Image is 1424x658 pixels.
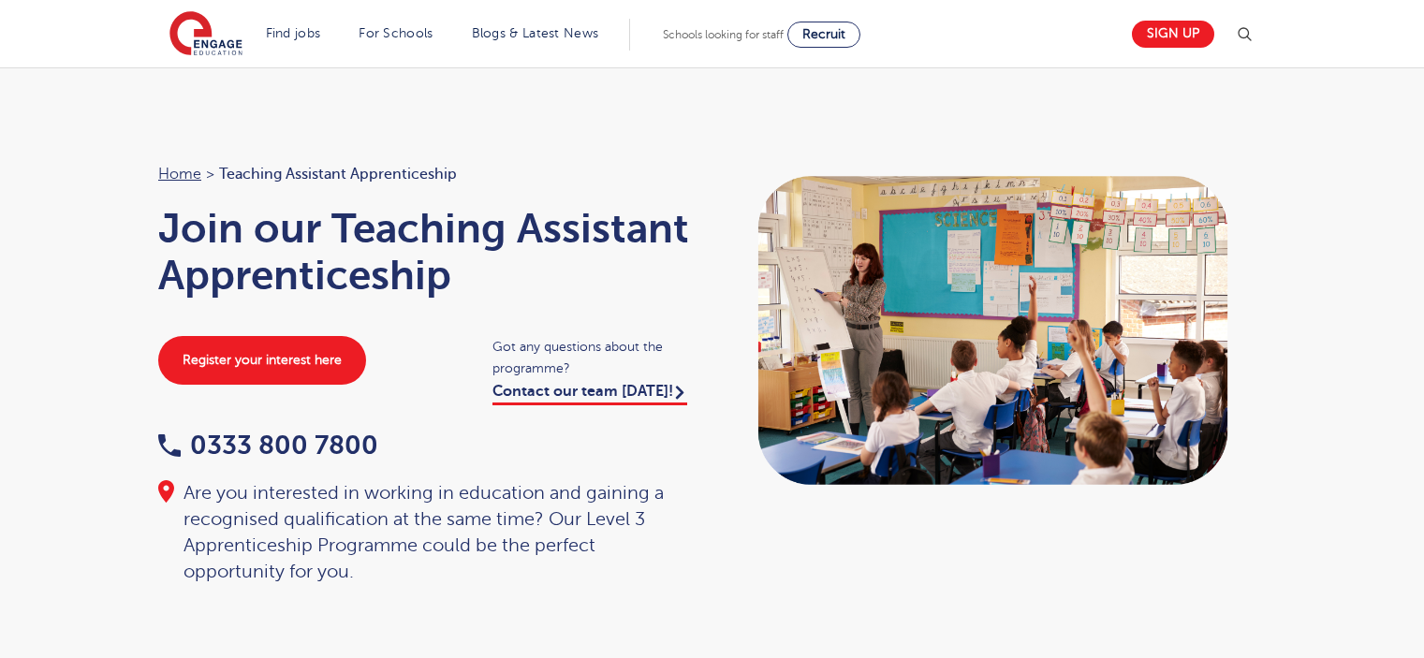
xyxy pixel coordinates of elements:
a: Recruit [787,22,860,48]
h1: Join our Teaching Assistant Apprenticeship [158,205,694,299]
a: Sign up [1132,21,1214,48]
span: > [206,166,214,183]
a: Find jobs [266,26,321,40]
div: Are you interested in working in education and gaining a recognised qualification at the same tim... [158,480,694,585]
span: Schools looking for staff [663,28,784,41]
a: Home [158,166,201,183]
a: Register your interest here [158,336,366,385]
nav: breadcrumb [158,162,694,186]
span: Recruit [802,27,845,41]
img: Engage Education [169,11,242,58]
span: Got any questions about the programme? [492,336,694,379]
a: Blogs & Latest News [472,26,599,40]
a: For Schools [359,26,433,40]
a: Contact our team [DATE]! [492,383,687,405]
span: Teaching Assistant Apprenticeship [219,162,457,186]
a: 0333 800 7800 [158,431,378,460]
